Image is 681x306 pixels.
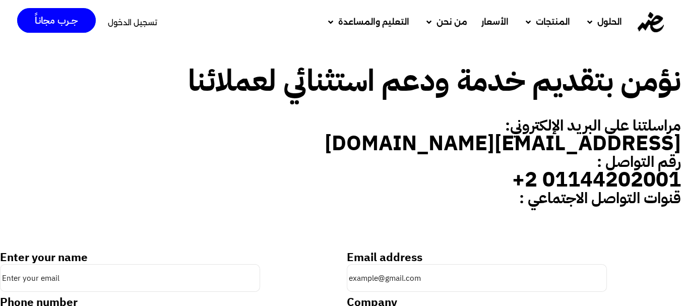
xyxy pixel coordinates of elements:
a: التعليم والمساعدة [318,9,416,35]
span: الحلول [597,16,622,28]
span: الأسعار [481,16,509,28]
input: example@gmail.com [347,264,607,292]
span: التعليم والمساعدة [338,16,409,28]
a: المنتجات [516,9,577,35]
a: جــرب مجانـاً [17,8,96,33]
a: الحلول [577,9,629,35]
img: eDariba [638,12,664,32]
span: جــرب مجانـاً [35,16,78,25]
a: من نحن [416,9,474,35]
span: من نحن [437,16,467,28]
span: المنتجات [536,16,570,28]
a: تسجيل الدخول [108,19,157,26]
a: الأسعار [474,9,516,35]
